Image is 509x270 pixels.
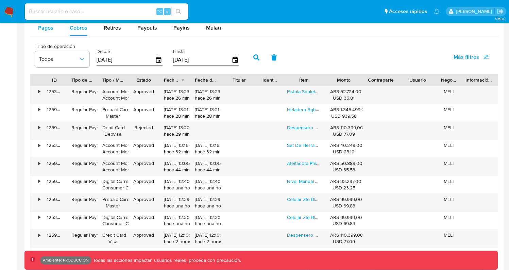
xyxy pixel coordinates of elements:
[157,8,162,15] span: ⌥
[43,259,89,261] p: Ambiente: PRODUCCIÓN
[434,9,440,14] a: Notificaciones
[25,7,188,16] input: Buscar usuario o caso...
[166,8,168,15] span: s
[171,7,185,16] button: search-icon
[497,8,504,15] a: Salir
[91,257,241,264] p: Todas las acciones impactan usuarios reales, proceda con precaución.
[495,16,506,21] span: 3.158.0
[389,8,427,15] span: Accesos rápidos
[456,8,494,15] p: kevin.palacios@mercadolibre.com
